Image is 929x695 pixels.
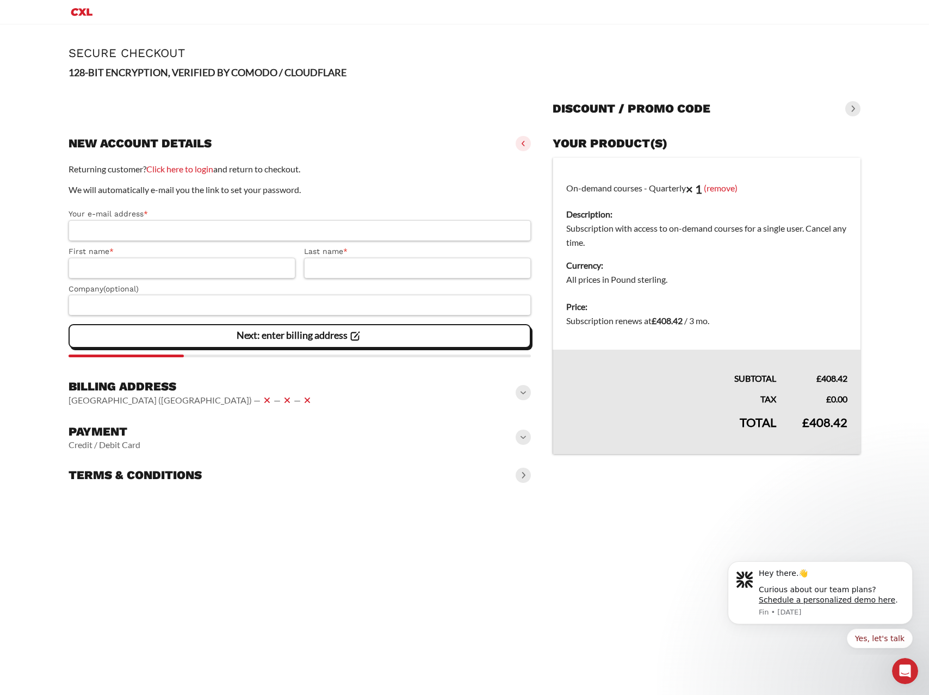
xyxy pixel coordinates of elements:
[566,207,847,221] dt: Description:
[69,283,531,295] label: Company
[69,208,531,220] label: Your e-mail address
[69,439,140,450] vaadin-horizontal-layout: Credit / Debit Card
[686,182,702,196] strong: × 1
[652,315,657,326] span: £
[304,245,531,258] label: Last name
[69,245,295,258] label: First name
[892,658,918,684] iframe: Intercom live chat
[566,272,847,287] dd: All prices in Pound sterling.
[69,183,531,197] p: We will automatically e-mail you the link to set your password.
[69,379,314,394] h3: Billing address
[826,394,847,404] bdi: 0.00
[103,284,139,293] span: (optional)
[69,162,531,176] p: Returning customer? and return to checkout.
[553,350,789,386] th: Subtotal
[69,136,212,151] h3: New account details
[711,551,929,655] iframe: Intercom notifications message
[553,406,789,454] th: Total
[566,221,847,250] dd: Subscription with access to on-demand courses for a single user. Cancel any time.
[684,315,708,326] span: / 3 mo
[553,386,789,406] th: Tax
[652,315,683,326] bdi: 408.42
[69,66,346,78] strong: 128-BIT ENCRYPTION, VERIFIED BY COMODO / CLOUDFLARE
[816,373,847,383] bdi: 408.42
[704,182,738,193] a: (remove)
[146,164,213,174] a: Click here to login
[69,324,531,348] vaadin-button: Next: enter billing address
[566,315,709,326] span: Subscription renews at .
[816,373,821,383] span: £
[69,46,860,60] h1: Secure Checkout
[802,415,809,430] span: £
[553,158,860,294] td: On-demand courses - Quarterly
[826,394,831,404] span: £
[802,415,847,430] bdi: 408.42
[69,394,314,407] vaadin-horizontal-layout: [GEOGRAPHIC_DATA] ([GEOGRAPHIC_DATA]) — — —
[553,101,710,116] h3: Discount / promo code
[69,468,202,483] h3: Terms & conditions
[69,424,140,439] h3: Payment
[566,300,847,314] dt: Price:
[566,258,847,272] dt: Currency:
